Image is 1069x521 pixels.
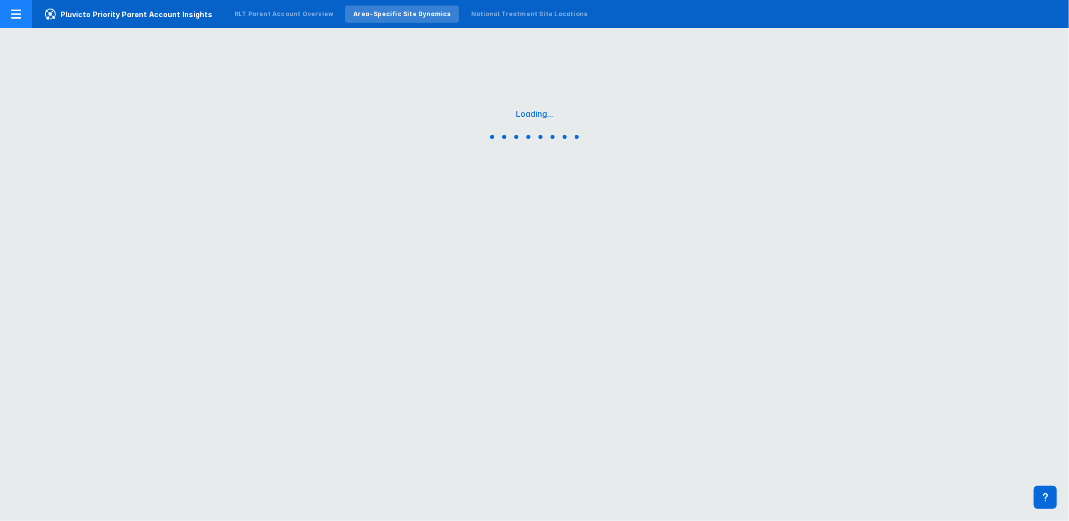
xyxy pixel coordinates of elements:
[226,6,341,23] a: RLT Parent Account Overview
[345,6,459,23] a: Area-Specific Site Dynamics
[1034,486,1057,509] div: Contact Support
[32,8,224,20] span: Pluvicto Priority Parent Account Insights
[353,10,450,19] div: Area-Specific Site Dynamics
[235,10,333,19] div: RLT Parent Account Overview
[516,109,553,119] div: Loading...
[463,6,596,23] a: National Treatment Site Locations
[471,10,588,19] div: National Treatment Site Locations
